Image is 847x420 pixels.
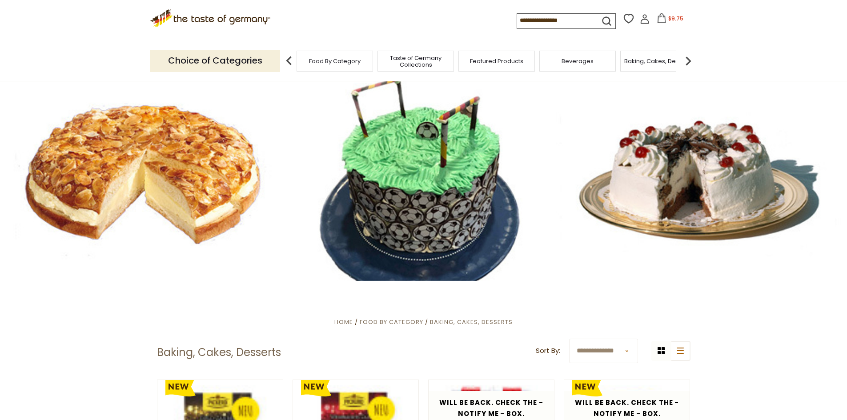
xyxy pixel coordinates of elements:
a: Taste of Germany Collections [380,55,451,68]
span: $9.75 [668,15,683,22]
a: Featured Products [470,58,523,64]
a: Home [334,318,353,326]
p: Choice of Categories [150,50,280,72]
button: $9.75 [651,13,689,27]
a: Food By Category [309,58,361,64]
a: Food By Category [360,318,423,326]
a: Beverages [562,58,594,64]
label: Sort By: [536,345,560,356]
img: previous arrow [280,52,298,70]
a: Baking, Cakes, Desserts [624,58,693,64]
a: Baking, Cakes, Desserts [430,318,513,326]
h1: Baking, Cakes, Desserts [157,346,281,359]
img: next arrow [679,52,697,70]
